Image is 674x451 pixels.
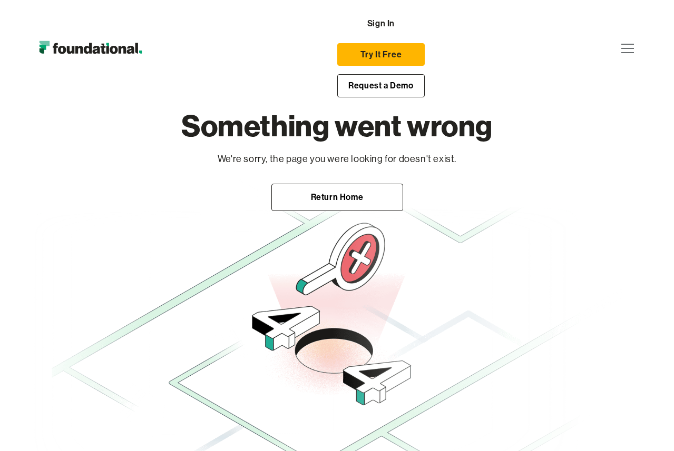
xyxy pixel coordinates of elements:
a: Sign In [337,13,424,35]
a: home [34,38,147,59]
a: Return Home [271,184,403,211]
p: We're sorry, the page you were looking for doesn't exist. [181,152,493,167]
a: Try It Free [337,43,424,66]
img: Foundational Logo [34,38,147,59]
iframe: Chat Widget [621,400,674,451]
div: menu [615,36,640,61]
a: Request a Demo [337,74,424,97]
h1: Something went wrong [181,108,493,143]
